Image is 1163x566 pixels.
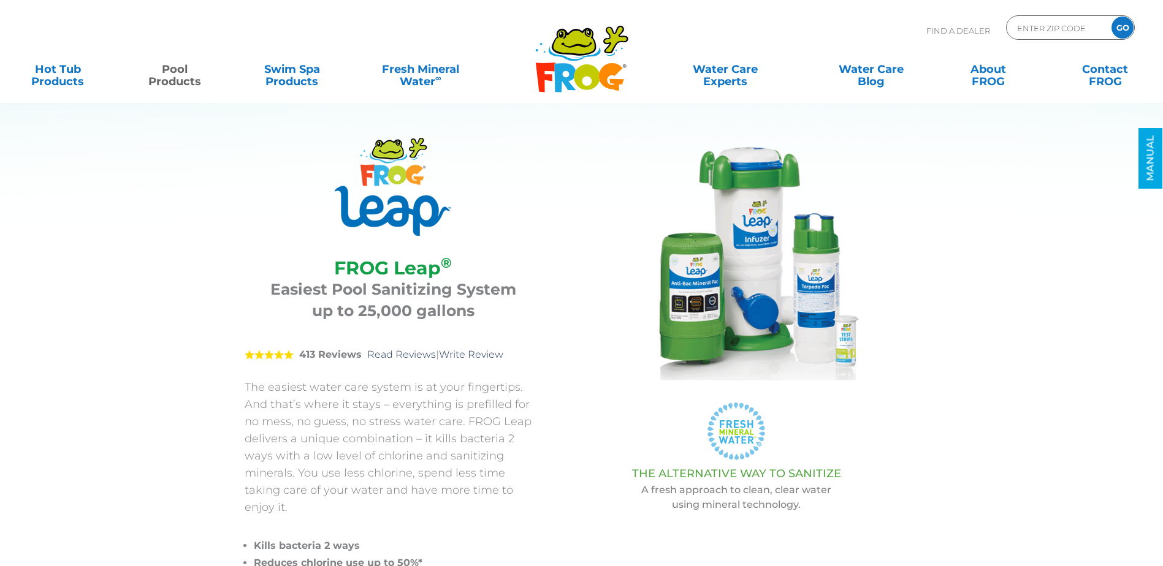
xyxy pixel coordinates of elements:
[573,467,901,480] h3: THE ALTERNATIVE WAY TO SANITIZE
[260,257,527,279] h2: FROG Leap
[246,57,338,81] a: Swim SpaProducts
[245,379,542,516] p: The easiest water care system is at your fingertips. And that’s where it stays – everything is pr...
[245,331,542,379] div: |
[926,15,990,46] p: Find A Dealer
[942,57,1034,81] a: AboutFROG
[1016,19,1099,37] input: Zip Code Form
[299,349,362,360] strong: 413 Reviews
[1138,128,1162,189] a: MANUAL
[441,254,452,271] sup: ®
[335,138,451,236] img: Product Logo
[439,349,503,360] a: Write Review
[254,537,542,554] li: Kills bacteria 2 ways
[1112,17,1134,39] input: GO
[129,57,221,81] a: PoolProducts
[12,57,104,81] a: Hot TubProducts
[435,73,441,83] sup: ∞
[367,349,436,360] a: Read Reviews
[1059,57,1151,81] a: ContactFROG
[245,350,294,360] span: 5
[573,483,901,512] p: A fresh approach to clean, clear water using mineral technology.
[825,57,917,81] a: Water CareBlog
[364,57,478,81] a: Fresh MineralWater∞
[652,57,799,81] a: Water CareExperts
[260,279,527,322] h3: Easiest Pool Sanitizing System up to 25,000 gallons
